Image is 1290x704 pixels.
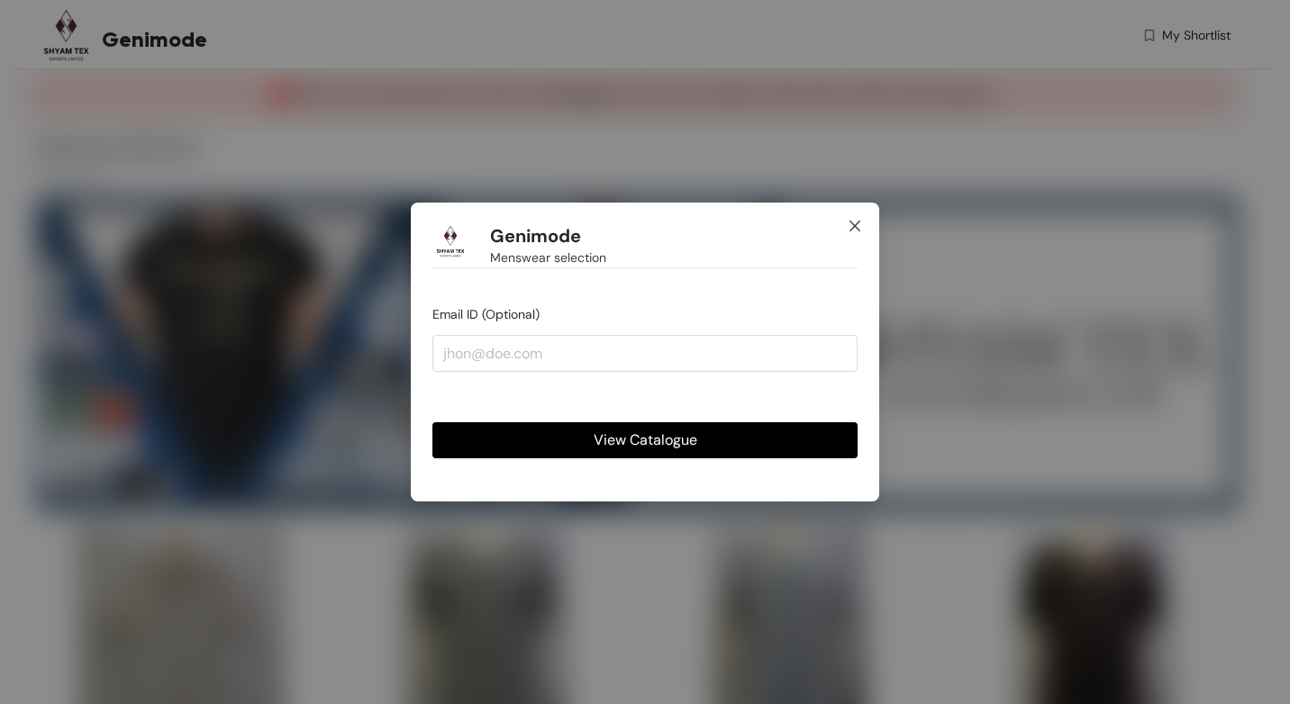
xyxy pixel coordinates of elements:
[432,224,468,260] img: Buyer Portal
[432,335,858,371] input: jhon@doe.com
[490,225,581,248] h1: Genimode
[831,203,879,251] button: Close
[594,429,697,451] span: View Catalogue
[490,248,606,267] span: Menswear selection
[432,422,858,458] button: View Catalogue
[848,219,862,233] span: close
[432,306,540,322] span: Email ID (Optional)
